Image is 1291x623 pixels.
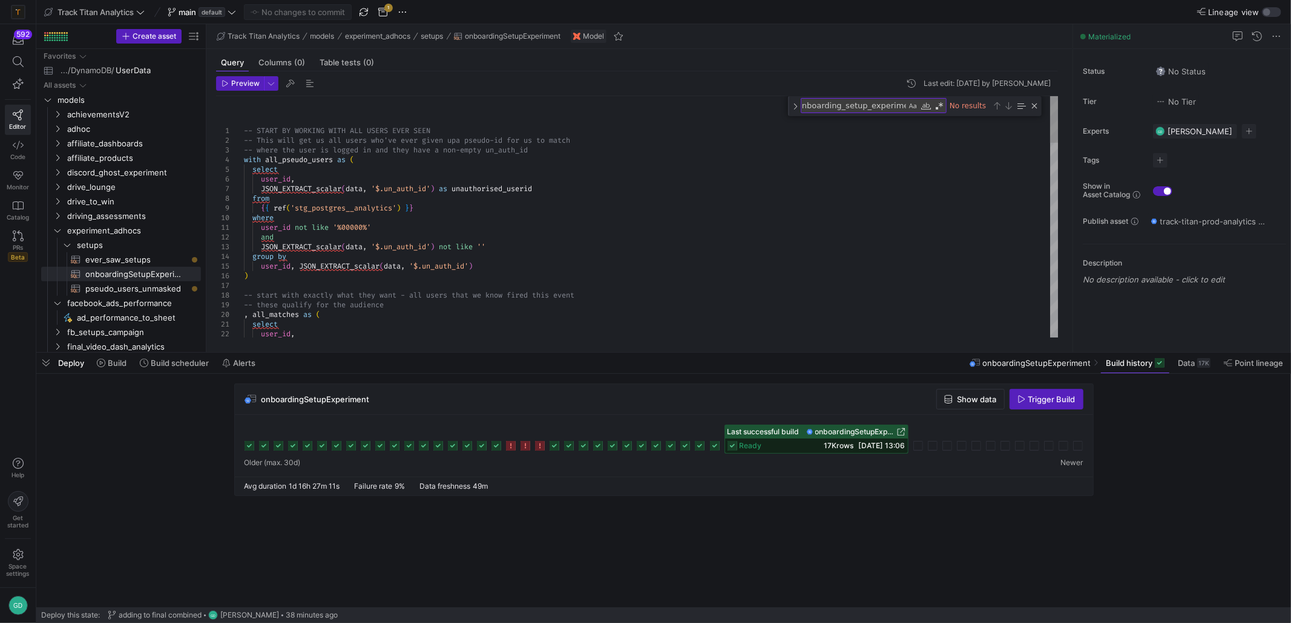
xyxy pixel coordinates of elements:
[41,339,201,354] div: Press SPACE to select this row.
[409,261,468,271] span: '$.un_auth_id'
[41,281,201,296] a: pseudo_users_unmasked​​​​​​​​​​
[221,59,244,67] span: Query
[8,252,28,262] span: Beta
[307,29,338,44] button: models
[216,271,229,281] div: 16
[67,325,199,339] span: fb_setups_campaign
[67,166,199,180] span: discord_ghost_experiment
[244,271,248,281] span: )
[252,165,278,174] span: select
[216,281,229,290] div: 17
[245,481,287,491] span: Avg duration
[1106,358,1152,368] span: Build history
[958,394,997,404] span: Show data
[418,29,447,44] button: setups
[363,242,367,252] span: ,
[67,122,199,136] span: adhoc
[5,165,31,195] a: Monitor
[430,242,435,252] span: )
[216,310,229,319] div: 20
[216,242,229,252] div: 13
[41,194,201,209] div: Press SPACE to select this row.
[119,611,202,619] span: adding to final combined
[261,203,265,213] span: {
[252,310,299,319] span: all_matches
[244,126,430,135] span: -- START BY WORKING WITH ALL USERS EVER SEEN
[452,184,532,194] span: unauthorised_userid
[291,329,295,339] span: ,
[363,59,374,67] span: (0)
[807,428,905,436] a: onboardingSetupExperiment
[1004,101,1013,111] div: Next Match (Enter)
[233,358,255,368] span: Alerts
[1100,353,1170,373] button: Build history
[291,203,396,213] span: 'stg_postgres__analytics'
[41,64,201,78] div: Press SPACE to select this row.
[396,203,401,213] span: )
[933,100,945,112] div: Use Regular Expression (Alt+R)
[41,136,201,151] div: Press SPACE to select this row.
[85,253,187,267] span: ever_saw_setups​​​​​​​​​​
[7,514,28,529] span: Get started
[41,296,201,310] div: Press SPACE to select this row.
[44,81,76,90] div: All assets
[5,486,31,533] button: Getstarted
[5,226,31,267] a: PRsBeta
[948,98,990,113] div: No results
[244,310,248,319] span: ,
[815,428,895,436] span: onboardingSetupExperiment
[341,242,346,252] span: (
[67,151,199,165] span: affiliate_products
[265,155,333,165] span: all_pseudo_users
[57,7,134,17] span: Track Titan Analytics
[274,203,286,213] span: ref
[134,353,214,373] button: Build scheduler
[216,194,229,203] div: 8
[1088,32,1131,41] span: Materialized
[133,32,176,41] span: Create asset
[409,203,413,213] span: }
[244,135,456,145] span: -- This will get us all users who've ever given up
[231,79,260,88] span: Preview
[371,184,430,194] span: '$.un_auth_id'
[289,481,340,491] span: 1d 16h 27m 11s
[44,52,76,60] div: Favorites
[67,224,199,238] span: experiment_adhocs
[1010,389,1083,409] button: Trigger Build
[728,428,800,436] span: Last successful build
[13,244,23,251] span: PRs
[291,174,295,184] span: ,
[228,32,300,41] span: Track Titan Analytics
[333,223,371,232] span: '%00000%'
[217,353,261,373] button: Alerts
[920,100,932,112] div: Match Whole Word (Alt+W)
[244,300,384,310] span: -- these qualify for the audience
[216,126,229,135] div: 1
[12,6,24,18] img: https://storage.googleapis.com/y42-prod-data-exchange/images/M4PIZmlr0LOyhR8acEy9Mp195vnbki1rrADR...
[1156,97,1196,106] span: No Tier
[5,195,31,226] a: Catalog
[350,155,354,165] span: (
[456,135,570,145] span: a pseudo-id for us to match
[41,325,201,339] div: Press SPACE to select this row.
[61,64,114,77] span: .../DynamoDB/
[1083,182,1130,199] span: Show in Asset Catalog
[1218,353,1289,373] button: Point lineage
[208,610,218,620] div: GD
[265,203,269,213] span: {
[14,30,32,39] div: 592
[439,184,447,194] span: as
[41,238,201,252] div: Press SPACE to select this row.
[1083,67,1143,76] span: Status
[355,481,393,491] span: Failure rate
[1178,358,1195,368] span: Data
[924,79,1051,88] div: Last edit: [DATE] by [PERSON_NAME]
[286,611,338,619] span: 38 minutes ago
[384,261,401,271] span: data
[41,223,201,238] div: Press SPACE to select this row.
[41,64,201,77] a: .../DynamoDB/UserData
[1208,7,1260,17] span: Lineage view
[261,174,291,184] span: user_id
[1061,458,1083,467] span: Newer
[310,32,335,41] span: models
